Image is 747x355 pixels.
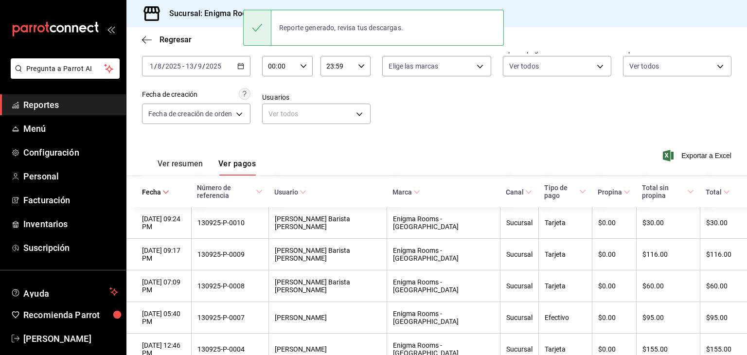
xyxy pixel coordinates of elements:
[506,314,533,321] div: Sucursal
[158,159,203,176] button: Ver resumen
[598,314,630,321] div: $0.00
[393,215,494,231] div: Enigma Rooms - [GEOGRAPHIC_DATA]
[197,250,263,258] div: 130925-P-0009
[545,219,586,227] div: Tarjeta
[107,25,115,33] button: open_drawer_menu
[509,61,539,71] span: Ver todos
[165,62,181,70] input: ----
[23,98,118,111] span: Reportes
[598,219,630,227] div: $0.00
[320,46,371,53] label: Hora fin
[23,332,118,345] span: [PERSON_NAME]
[706,188,730,196] span: Total
[598,282,630,290] div: $0.00
[160,35,192,44] span: Regresar
[506,282,533,290] div: Sucursal
[142,46,250,53] label: Fecha
[142,35,192,44] button: Regresar
[148,109,232,119] span: Fecha de creación de orden
[142,278,185,294] div: [DATE] 07:09 PM
[598,188,630,196] span: Propina
[506,219,533,227] div: Sucursal
[545,282,586,290] div: Tarjeta
[642,345,694,353] div: $155.00
[706,345,731,353] div: $155.00
[161,8,342,19] h3: Sucursal: Enigma Rooms ([GEOGRAPHIC_DATA])
[142,188,169,196] span: Fecha
[197,282,263,290] div: 130925-P-0008
[262,46,313,53] label: Hora inicio
[23,217,118,231] span: Inventarios
[393,310,494,325] div: Enigma Rooms - [GEOGRAPHIC_DATA]
[598,345,630,353] div: $0.00
[23,146,118,159] span: Configuración
[275,278,381,294] div: [PERSON_NAME] Barista [PERSON_NAME]
[275,345,381,353] div: [PERSON_NAME]
[157,62,162,70] input: --
[706,282,731,290] div: $60.00
[149,62,154,70] input: --
[642,314,694,321] div: $95.00
[389,61,438,71] span: Elige las marcas
[506,345,533,353] div: Sucursal
[142,215,185,231] div: [DATE] 09:24 PM
[23,170,118,183] span: Personal
[142,89,197,100] div: Fecha de creación
[665,150,731,161] button: Exportar a Excel
[706,250,731,258] div: $116.00
[642,219,694,227] div: $30.00
[642,282,694,290] div: $60.00
[197,345,263,353] div: 130925-P-0004
[545,250,586,258] div: Tarjeta
[392,188,420,196] span: Marca
[197,219,263,227] div: 130925-P-0010
[154,62,157,70] span: /
[642,250,694,258] div: $116.00
[598,250,630,258] div: $0.00
[23,194,118,207] span: Facturación
[185,62,194,70] input: --
[23,241,118,254] span: Suscripción
[544,184,586,199] span: Tipo de pago
[275,314,381,321] div: [PERSON_NAME]
[271,17,411,38] div: Reporte generado, revisa tus descargas.
[393,247,494,262] div: Enigma Rooms - [GEOGRAPHIC_DATA]
[706,314,731,321] div: $95.00
[11,58,120,79] button: Pregunta a Parrot AI
[506,188,532,196] span: Canal
[23,308,118,321] span: Recomienda Parrot
[23,122,118,135] span: Menú
[158,159,256,176] div: navigation tabs
[642,184,694,199] span: Total sin propina
[205,62,222,70] input: ----
[262,94,371,101] label: Usuarios
[142,247,185,262] div: [DATE] 09:17 PM
[545,345,586,353] div: Tarjeta
[275,215,381,231] div: [PERSON_NAME] Barista [PERSON_NAME]
[197,184,263,199] span: Número de referencia
[182,62,184,70] span: -
[142,310,185,325] div: [DATE] 05:40 PM
[162,62,165,70] span: /
[706,219,731,227] div: $30.00
[393,278,494,294] div: Enigma Rooms - [GEOGRAPHIC_DATA]
[274,188,306,196] span: Usuario
[218,159,256,176] button: Ver pagos
[197,62,202,70] input: --
[629,61,659,71] span: Ver todos
[7,71,120,81] a: Pregunta a Parrot AI
[194,62,197,70] span: /
[275,247,381,262] div: [PERSON_NAME] Barista [PERSON_NAME]
[197,314,263,321] div: 130925-P-0007
[202,62,205,70] span: /
[545,314,586,321] div: Efectivo
[26,64,105,74] span: Pregunta a Parrot AI
[262,104,371,124] div: Ver todos
[506,250,533,258] div: Sucursal
[23,286,106,298] span: Ayuda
